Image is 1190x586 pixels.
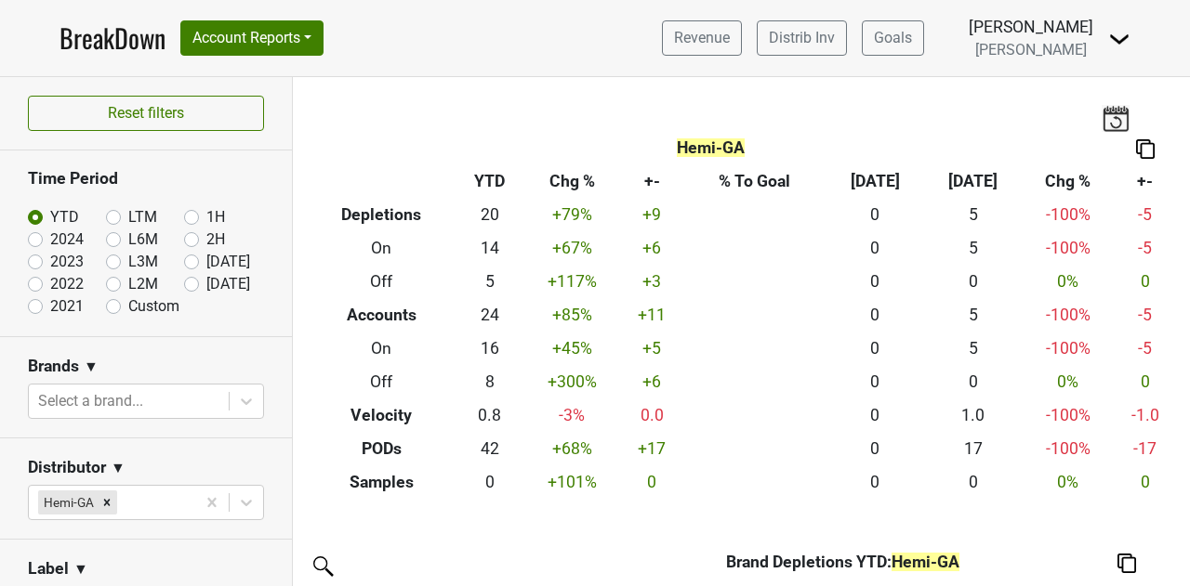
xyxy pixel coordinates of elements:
[28,458,106,477] h3: Distributor
[456,332,523,366] td: 16
[456,165,523,199] th: YTD
[1023,299,1115,332] td: -100 %
[826,266,924,299] td: 0
[924,365,1022,398] td: 0
[826,465,924,499] td: 0
[206,228,225,251] label: 2H
[924,299,1022,332] td: 5
[73,558,88,580] span: ▼
[1023,232,1115,266] td: -100 %
[307,332,456,366] th: On
[826,365,924,398] td: 0
[28,96,264,131] button: Reset filters
[826,332,924,366] td: 0
[456,365,523,398] td: 8
[826,232,924,266] td: 0
[28,357,79,376] h3: Brands
[621,465,683,499] td: 0
[924,165,1022,199] th: [DATE]
[206,273,250,295] label: [DATE]
[523,266,621,299] td: +117 %
[1023,199,1115,232] td: -100 %
[1114,299,1176,332] td: -5
[621,299,683,332] td: +11
[28,559,69,579] h3: Label
[97,490,117,514] div: Remove Hemi-GA
[128,251,158,273] label: L3M
[621,432,683,465] td: +17
[1117,553,1136,573] img: Copy to clipboard
[128,228,158,251] label: L6M
[1114,232,1176,266] td: -5
[1114,465,1176,499] td: 0
[180,20,324,56] button: Account Reports
[456,266,523,299] td: 5
[826,398,924,432] td: 0
[969,15,1093,39] div: [PERSON_NAME]
[50,295,84,318] label: 2021
[50,206,79,228] label: YTD
[523,299,621,332] td: +85 %
[862,20,924,56] a: Goals
[50,251,84,273] label: 2023
[128,295,179,318] label: Custom
[1023,398,1115,432] td: -100 %
[307,550,337,579] img: filter
[523,398,621,432] td: -3 %
[1136,139,1155,159] img: Copy to clipboard
[621,332,683,366] td: +5
[307,266,456,299] th: Off
[826,165,924,199] th: [DATE]
[38,490,97,514] div: Hemi-GA
[307,432,456,465] th: PODs
[621,398,683,432] td: 0.0
[1023,365,1115,398] td: 0 %
[28,169,264,189] h3: Time Period
[1108,28,1130,50] img: Dropdown Menu
[662,20,742,56] a: Revenue
[1114,398,1176,432] td: -1.0
[621,165,683,199] th: +-
[1102,105,1130,131] img: last_updated_date
[1023,165,1115,199] th: Chg %
[523,165,621,199] th: Chg %
[50,273,84,295] label: 2022
[456,465,523,499] td: 0
[1023,432,1115,465] td: -100 %
[892,553,959,571] span: Hemi-GA
[206,206,225,228] label: 1H
[1114,165,1176,199] th: +-
[1023,266,1115,299] td: 0 %
[602,545,1083,579] th: Brand Depletions YTD :
[523,199,621,232] td: +79 %
[128,206,157,228] label: LTM
[975,41,1087,59] span: [PERSON_NAME]
[456,199,523,232] td: 20
[924,199,1022,232] td: 5
[924,332,1022,366] td: 5
[206,251,250,273] label: [DATE]
[621,365,683,398] td: +6
[683,165,826,199] th: % To Goal
[677,138,745,157] span: Hemi-GA
[621,199,683,232] td: +9
[1114,365,1176,398] td: 0
[621,232,683,266] td: +6
[1023,465,1115,499] td: 0 %
[924,398,1022,432] td: 1.0
[924,465,1022,499] td: 0
[621,266,683,299] td: +3
[1114,332,1176,366] td: -5
[307,232,456,266] th: On
[826,199,924,232] td: 0
[924,432,1022,465] td: 17
[757,20,847,56] a: Distrib Inv
[456,299,523,332] td: 24
[456,232,523,266] td: 14
[307,465,456,499] th: Samples
[50,228,84,251] label: 2024
[1114,266,1176,299] td: 0
[307,398,456,432] th: Velocity
[307,199,456,232] th: Depletions
[924,266,1022,299] td: 0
